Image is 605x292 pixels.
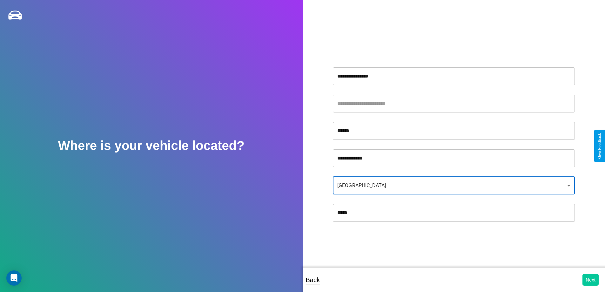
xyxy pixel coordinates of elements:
[597,133,602,159] div: Give Feedback
[333,177,575,194] div: [GEOGRAPHIC_DATA]
[582,274,599,286] button: Next
[58,139,245,153] h2: Where is your vehicle located?
[6,270,22,286] div: Open Intercom Messenger
[306,274,320,286] p: Back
